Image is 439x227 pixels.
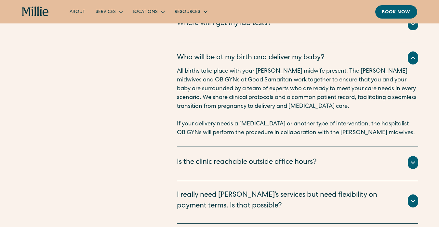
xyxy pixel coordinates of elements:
[127,6,169,17] div: Locations
[169,6,212,17] div: Resources
[177,111,418,120] p: ‍
[96,9,116,16] div: Services
[90,6,127,17] div: Services
[382,9,411,16] div: Book now
[177,67,418,111] p: All births take place with your [PERSON_NAME] midwife present. The [PERSON_NAME] midwives and OB ...
[64,6,90,17] a: About
[22,7,49,17] a: home
[177,190,400,212] div: I really need [PERSON_NAME]’s services but need flexibility on payment terms. Is that possible?
[177,53,325,64] div: Who will be at my birth and deliver my baby?
[177,157,317,168] div: Is the clinic reachable outside office hours?
[133,9,158,16] div: Locations
[375,5,417,19] a: Book now
[177,19,271,29] div: Where will I get my lab tests?
[175,9,200,16] div: Resources
[177,120,418,137] p: If your delivery needs a [MEDICAL_DATA] or another type of intervention, the hospitalist OB GYNs ...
